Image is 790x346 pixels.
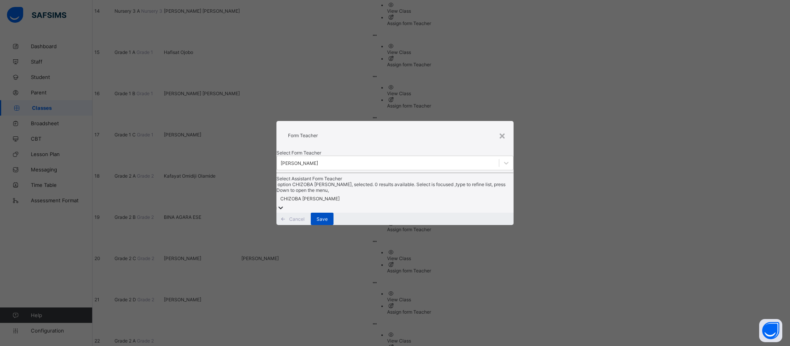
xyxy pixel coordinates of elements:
[276,176,342,181] span: Select Assistant Form Teacher
[499,129,506,142] div: ×
[281,160,318,166] div: [PERSON_NAME]
[759,319,782,342] button: Open asap
[280,196,340,202] div: CHIZOBA [PERSON_NAME]
[288,133,318,138] span: Form Teacher
[276,181,374,187] span: option CHIZOBA [PERSON_NAME], selected.
[276,150,321,156] span: Select Form Teacher
[276,181,505,193] span: 0 results available. Select is focused ,type to refine list, press Down to open the menu,
[289,216,305,222] span: Cancel
[317,216,328,222] span: Save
